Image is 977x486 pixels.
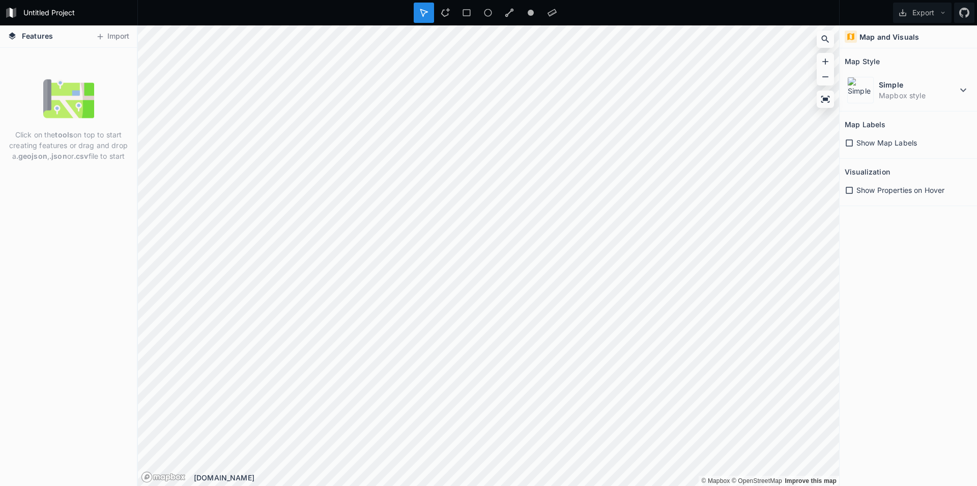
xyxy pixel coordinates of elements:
[701,477,730,484] a: Mapbox
[8,129,129,161] p: Click on the on top to start creating features or drag and drop a , or file to start
[859,32,919,42] h4: Map and Visuals
[785,477,837,484] a: Map feedback
[16,152,47,160] strong: .geojson
[91,28,134,45] button: Import
[845,53,880,69] h2: Map Style
[845,164,890,180] h2: Visualization
[847,77,874,103] img: Simple
[43,73,94,124] img: empty
[194,472,839,483] div: [DOMAIN_NAME]
[879,79,957,90] dt: Simple
[55,130,73,139] strong: tools
[856,137,917,148] span: Show Map Labels
[893,3,952,23] button: Export
[879,90,957,101] dd: Mapbox style
[74,152,89,160] strong: .csv
[22,31,53,41] span: Features
[732,477,782,484] a: OpenStreetMap
[856,185,944,195] span: Show Properties on Hover
[845,117,885,132] h2: Map Labels
[49,152,67,160] strong: .json
[141,471,186,483] a: Mapbox logo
